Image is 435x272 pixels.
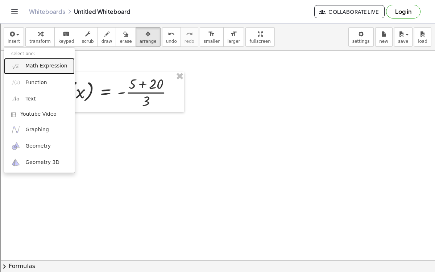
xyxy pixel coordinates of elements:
div: Delete [3,36,432,43]
img: ggb-3d.svg [11,158,20,167]
span: Youtube Video [20,111,57,118]
button: Log in [386,5,420,18]
span: Math Expression [25,62,67,70]
a: Geometry [4,138,75,154]
a: Math Expression [4,58,75,74]
span: arrange [140,39,157,44]
a: Function [4,74,75,91]
img: f_x.png [11,78,20,87]
span: Geometry [25,143,51,150]
li: select one: [4,50,75,58]
button: Collaborate Live [314,5,385,18]
div: Move To ... [3,30,432,36]
div: Sign out [3,49,432,56]
div: Home [3,3,152,9]
button: Toggle navigation [9,6,20,17]
img: ggb-geometry.svg [11,141,20,151]
span: Function [25,79,47,86]
img: Aa.png [11,94,20,103]
div: Options [3,43,432,49]
a: Graphing [4,121,75,138]
a: Whiteboards [29,8,65,15]
div: Sort A > Z [3,17,432,23]
a: Text [4,91,75,107]
div: Sort New > Old [3,23,432,30]
a: Youtube Video [4,107,75,121]
img: sqrt_x.png [11,62,20,71]
span: Geometry 3D [25,159,59,166]
img: ggb-graphing.svg [11,125,20,134]
button: arrange [136,27,161,47]
span: Text [25,95,36,103]
span: Collaborate Live [320,8,378,15]
a: Geometry 3D [4,154,75,171]
span: Graphing [25,126,49,133]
